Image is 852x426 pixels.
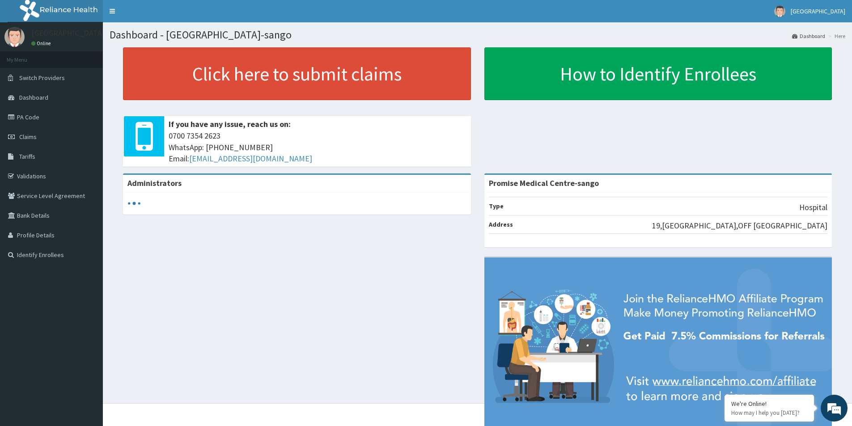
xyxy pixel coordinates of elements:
p: 19,[GEOGRAPHIC_DATA],OFF [GEOGRAPHIC_DATA] [652,220,827,232]
span: 0700 7354 2623 WhatsApp: [PHONE_NUMBER] Email: [169,130,466,164]
strong: Promise Medical Centre-sango [489,178,599,188]
div: We're Online! [731,400,807,408]
p: Hospital [799,202,827,213]
svg: audio-loading [127,197,141,210]
b: If you have any issue, reach us on: [169,119,291,129]
img: User Image [4,27,25,47]
p: How may I help you today? [731,409,807,417]
b: Address [489,220,513,228]
b: Type [489,202,504,210]
a: Online [31,40,53,46]
span: Switch Providers [19,74,65,82]
h1: Dashboard - [GEOGRAPHIC_DATA]-sango [110,29,845,41]
a: [EMAIL_ADDRESS][DOMAIN_NAME] [189,153,312,164]
li: Here [826,32,845,40]
b: Administrators [127,178,182,188]
span: Dashboard [19,93,48,101]
p: [GEOGRAPHIC_DATA] [31,29,105,37]
span: Claims [19,133,37,141]
a: Dashboard [792,32,825,40]
img: User Image [774,6,785,17]
span: Tariffs [19,152,35,160]
a: How to Identify Enrollees [484,47,832,100]
a: Click here to submit claims [123,47,471,100]
span: [GEOGRAPHIC_DATA] [791,7,845,15]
